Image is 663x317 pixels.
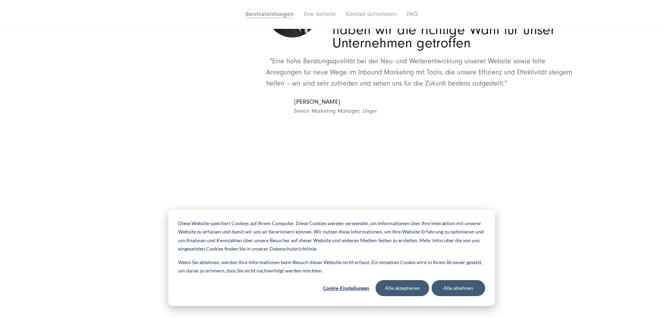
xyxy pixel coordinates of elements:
[266,56,582,89] p: "Eine hohe Beratungsqualität bei der Neu- und Weiterentwicklung unserer Website sowie tolle Anreg...
[332,10,582,50] p: Mit der Entscheidung für SUNZINET haben wir die richtige Wahl für unser Unternehmen getroffen
[376,280,429,296] button: Alle akzeptieren
[178,219,485,253] p: Diese Website speichert Cookies auf Ihrem Computer. Diese Cookies werden verwendet, um Informatio...
[245,10,294,18] a: Serviceleistungen
[304,10,336,18] a: Ihre Vorteile
[407,10,418,18] a: FAQ
[294,107,377,116] span: Senior Marketing Manager, Unger
[432,280,485,296] button: Alle ablehnen
[178,258,485,275] p: Wenn Sie ablehnen, werden Ihre Informationen beim Besuch dieser Website nicht erfasst. Ein einzel...
[319,280,373,296] button: Cookie-Einstellungen
[346,10,397,18] a: Kontakt aufnehmen
[168,209,495,306] div: Cookie banner
[266,95,289,118] img: csm_1558102589.7491_114_o_dd1e9ca96c
[294,97,377,107] span: [PERSON_NAME]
